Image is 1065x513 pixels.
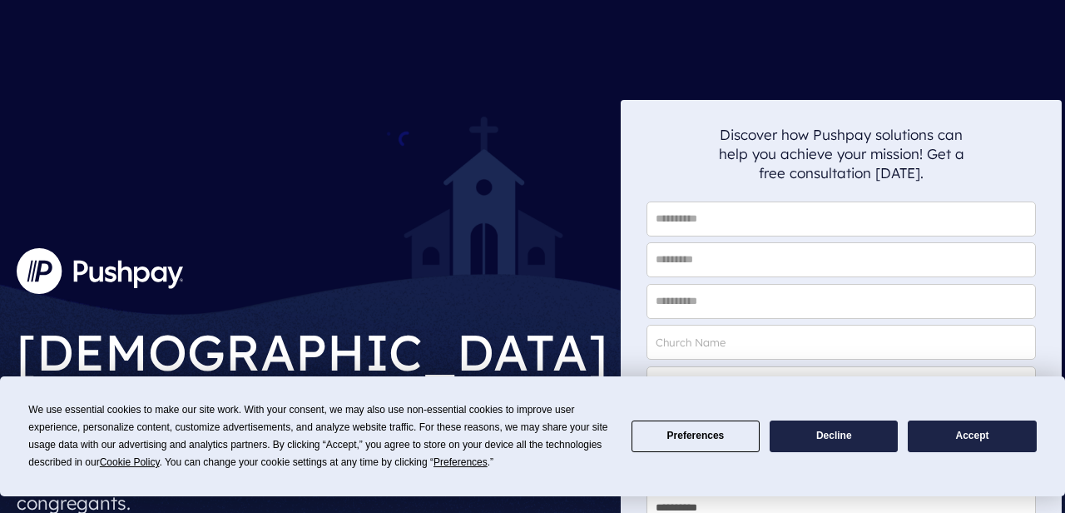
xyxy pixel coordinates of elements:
[17,309,607,446] h1: [DEMOGRAPHIC_DATA] Management: Simplified
[718,125,964,182] p: Discover how Pushpay solutions can help you achieve your mission! Get a free consultation [DATE].
[908,421,1036,453] button: Accept
[433,456,488,468] span: Preferences
[100,456,160,468] span: Cookie Policy
[646,325,1036,360] input: Church Name
[28,401,611,471] div: We use essential cookies to make our site work. With your consent, we may also use non-essential ...
[632,421,760,453] button: Preferences
[770,421,898,453] button: Decline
